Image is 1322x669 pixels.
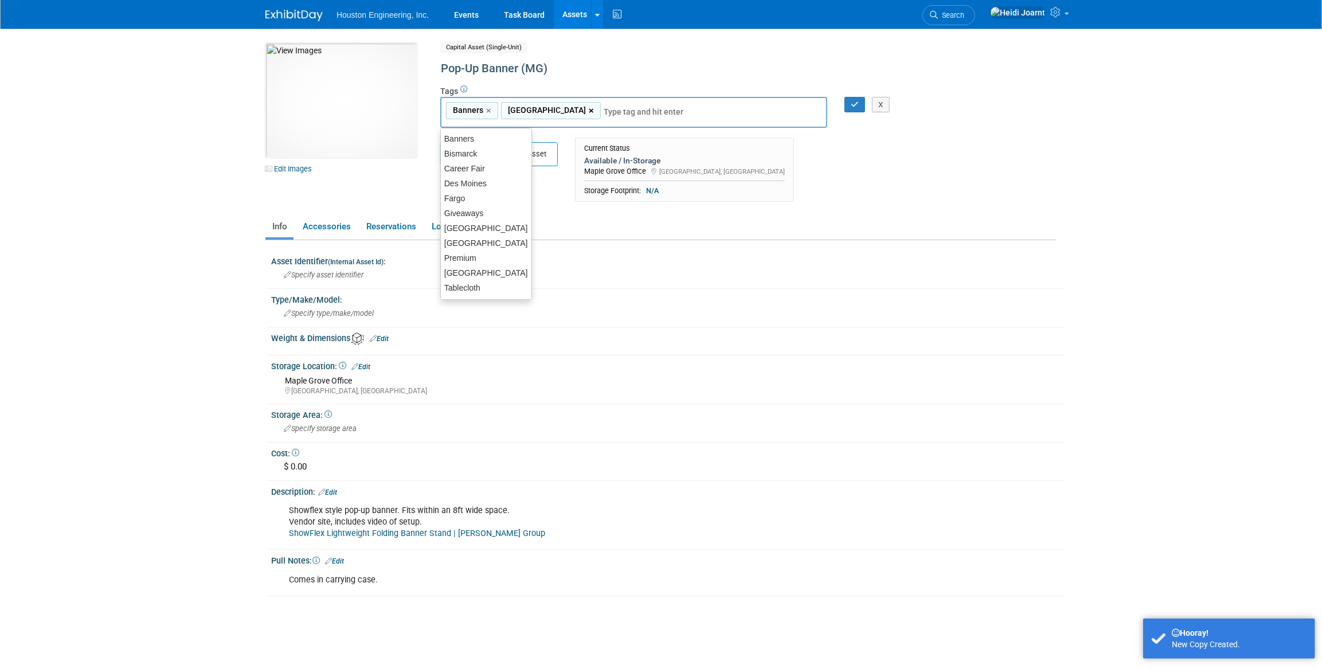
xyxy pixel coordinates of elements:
[441,176,531,191] div: Des Moines
[370,335,389,343] a: Edit
[441,236,531,251] div: [GEOGRAPHIC_DATA]
[285,386,1057,396] div: [GEOGRAPHIC_DATA], [GEOGRAPHIC_DATA]
[441,221,531,236] div: [GEOGRAPHIC_DATA]
[486,104,494,118] a: ×
[284,424,357,433] span: Specify storage area
[281,499,916,545] div: Showflex style pop-up banner. Fits within an 8ft wide space. Vendor site, includes video of setup.
[441,280,531,295] div: Tablecloth
[451,104,483,116] span: Banners
[359,217,423,237] a: Reservations
[271,330,1065,345] div: Weight & Dimensions
[284,271,363,279] span: Specify asset identifier
[441,251,531,265] div: Premium
[922,5,975,25] a: Search
[1172,639,1307,650] div: New Copy Created.
[872,97,890,113] button: X
[281,569,916,592] div: Comes in carrying case.
[441,131,531,146] div: Banners
[271,445,1065,459] div: Cost:
[337,10,429,19] span: Houston Engineering, Inc.
[441,265,531,280] div: [GEOGRAPHIC_DATA]
[506,104,586,116] span: [GEOGRAPHIC_DATA]
[1172,627,1307,639] div: Hooray!
[584,144,785,153] div: Current Status
[441,161,531,176] div: Career Fair
[265,43,417,158] img: View Images
[990,6,1046,19] img: Heidi Joarnt
[441,295,531,310] div: Tailgating
[284,309,374,318] span: Specify type/make/model
[441,206,531,221] div: Giveaways
[584,186,785,196] div: Storage Footprint:
[289,529,545,538] a: ShowFlex Lightweight Folding Banner Stand | [PERSON_NAME] Group
[440,85,962,136] div: Tags
[351,332,364,345] img: Asset Weight and Dimensions
[643,186,662,196] span: N/A
[938,11,964,19] span: Search
[328,258,384,266] small: (Internal Asset Id)
[351,363,370,371] a: Edit
[584,167,646,175] span: Maple Grove Office
[325,557,344,565] a: Edit
[425,217,457,237] a: Logs
[440,41,527,53] span: Capital Asset (Single-Unit)
[285,376,352,385] span: Maple Grove Office
[271,483,1065,498] div: Description:
[265,217,294,237] a: Info
[280,458,1057,476] div: $ 0.00
[296,217,357,237] a: Accessories
[604,106,695,118] input: Type tag and hit enter
[271,253,1065,267] div: Asset Identifier :
[271,410,332,420] span: Storage Area:
[441,191,531,206] div: Fargo
[271,358,1065,373] div: Storage Location:
[589,104,596,118] a: ×
[265,162,316,176] a: Edit Images
[265,10,323,21] img: ExhibitDay
[437,58,962,79] div: Pop-Up Banner (MG)
[441,146,531,161] div: Bismarck
[318,488,337,496] a: Edit
[584,155,785,166] div: Available / In-Storage
[271,291,1065,306] div: Type/Make/Model:
[659,167,785,175] span: [GEOGRAPHIC_DATA], [GEOGRAPHIC_DATA]
[271,552,1065,567] div: Pull Notes:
